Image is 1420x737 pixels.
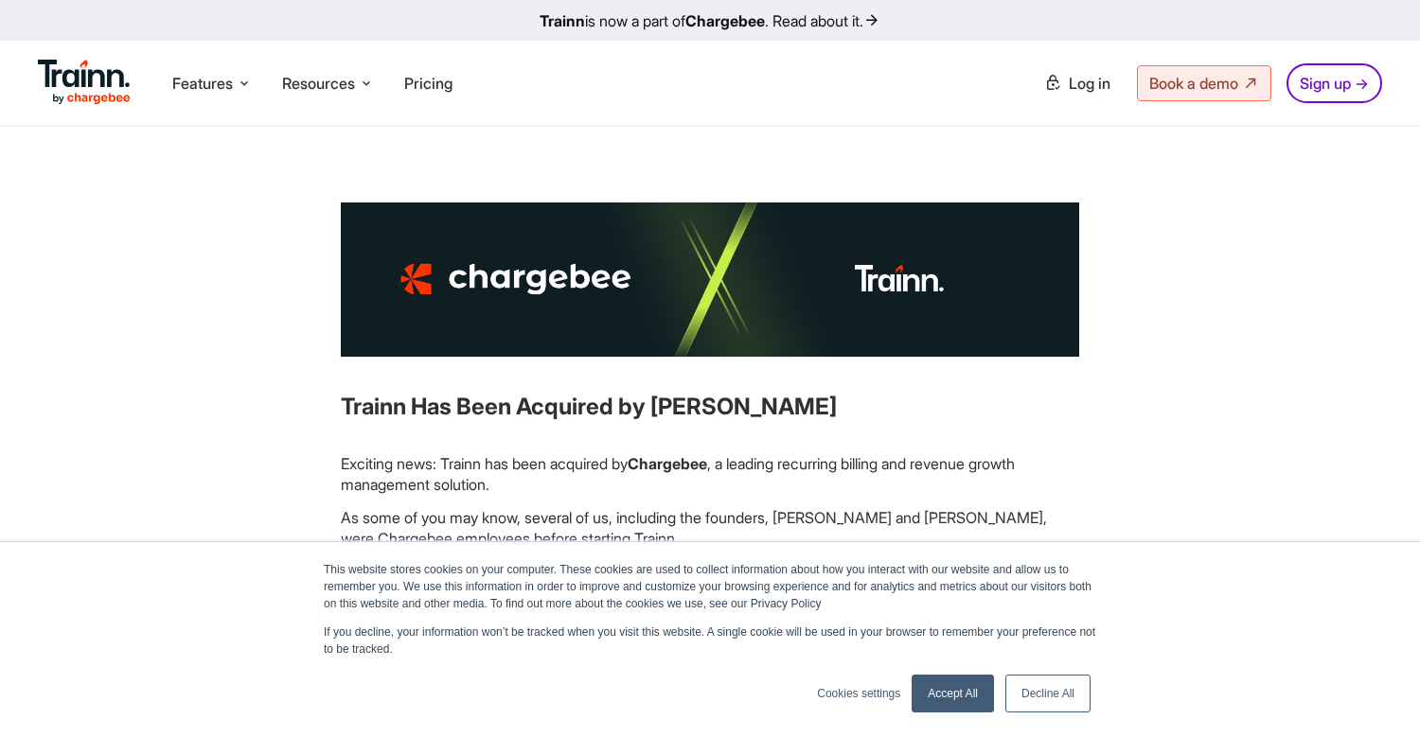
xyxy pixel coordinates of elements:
a: Pricing [404,74,453,93]
span: Book a demo [1149,74,1238,93]
span: Log in [1069,74,1110,93]
img: Partner Training built on Trainn | Buildops [341,202,1079,357]
p: This website stores cookies on your computer. These cookies are used to collect information about... [324,561,1096,612]
a: Accept All [912,675,994,712]
p: As some of you may know, several of us, including the founders, [PERSON_NAME] and [PERSON_NAME], ... [341,507,1079,550]
p: Exciting news: Trainn has been acquired by , a leading recurring billing and revenue growth manag... [341,453,1079,496]
a: Decline All [1005,675,1091,712]
b: Chargebee [685,11,765,30]
img: Trainn Logo [38,60,131,105]
p: If you decline, your information won’t be tracked when you visit this website. A single cookie wi... [324,623,1096,658]
b: Chargebee [628,454,707,473]
a: Cookies settings [817,685,900,702]
a: Log in [1033,66,1122,100]
a: Book a demo [1137,65,1271,101]
h3: Trainn Has Been Acquired by [PERSON_NAME] [341,391,1079,423]
span: Resources [282,73,355,94]
span: Features [172,73,233,94]
a: Sign up → [1287,63,1382,103]
b: Trainn [540,11,585,30]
